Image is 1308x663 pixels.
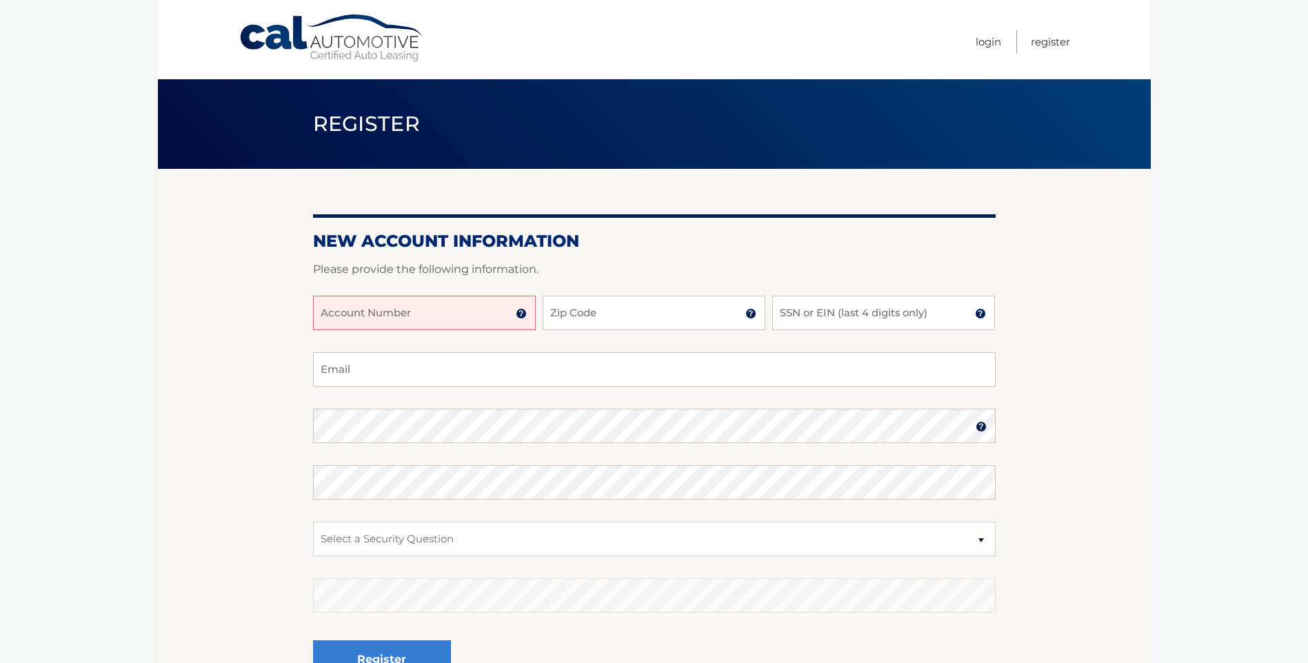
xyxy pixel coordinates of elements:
a: Login [976,30,1001,53]
img: tooltip.svg [975,308,986,319]
input: Account Number [313,296,536,330]
input: Email [313,352,996,387]
img: tooltip.svg [745,308,756,319]
img: tooltip.svg [976,421,987,432]
a: Register [1031,30,1070,53]
a: Cal Automotive [239,14,425,63]
h2: New Account Information [313,231,996,252]
img: tooltip.svg [516,308,527,319]
span: Register [313,111,421,136]
input: SSN or EIN (last 4 digits only) [772,296,995,330]
input: Zip Code [543,296,765,330]
p: Please provide the following information. [313,260,996,279]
